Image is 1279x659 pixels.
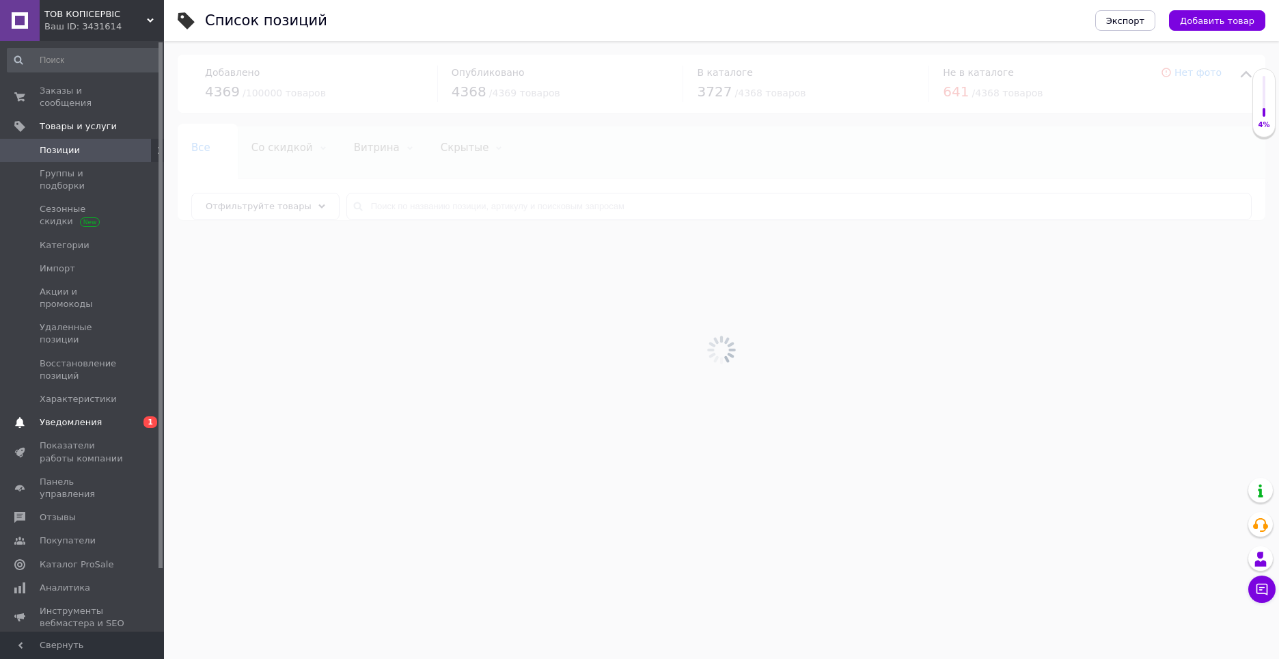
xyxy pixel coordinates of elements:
[1106,16,1144,26] span: Экспорт
[40,440,126,464] span: Показатели работы компании
[40,535,96,547] span: Покупатели
[40,120,117,133] span: Товары и услуги
[40,559,113,571] span: Каталог ProSale
[1180,16,1254,26] span: Добавить товар
[40,416,102,429] span: Уведомления
[1248,576,1276,603] button: Чат с покупателем
[40,239,90,252] span: Категории
[40,286,126,310] span: Акции и промокоды
[1095,10,1155,31] button: Экспорт
[40,511,76,524] span: Отзывы
[40,85,126,109] span: Заказы и сообщения
[40,358,126,382] span: Восстановление позиций
[40,144,80,157] span: Позиции
[1169,10,1265,31] button: Добавить товар
[205,14,327,28] div: Список позиций
[44,8,147,21] span: ТОВ КОПІСЕРВІС
[40,203,126,228] span: Сезонные скидки
[40,582,90,594] span: Аналитика
[40,605,126,630] span: Инструменты вебмастера и SEO
[40,167,126,192] span: Группы и подборки
[1253,120,1275,130] div: 4%
[143,416,157,428] span: 1
[40,476,126,500] span: Панель управления
[40,393,117,405] span: Характеристики
[40,321,126,346] span: Удаленные позиции
[44,21,164,33] div: Ваш ID: 3431614
[7,48,161,72] input: Поиск
[40,263,75,275] span: Импорт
